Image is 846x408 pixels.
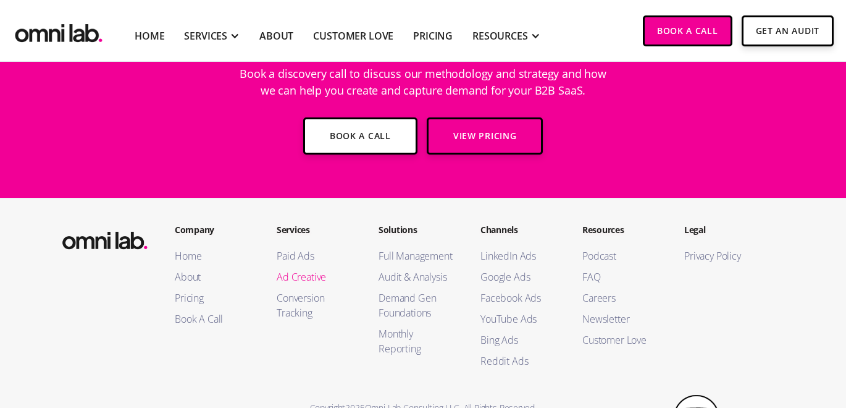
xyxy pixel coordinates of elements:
a: LinkedIn Ads [480,249,558,263]
a: FAQ [582,270,660,284]
a: Book A Call [175,312,252,326]
a: Podcast [582,249,660,263]
div: SERVICES [184,28,227,43]
h2: Channels [480,223,558,236]
a: Pricing [413,28,453,43]
a: Newsletter [582,312,660,326]
a: About [175,270,252,284]
a: Customer Love [582,333,660,347]
a: Ad Creative [277,270,354,284]
a: home [12,15,105,46]
a: Bing Ads [480,333,558,347]
div: RESOURCES [472,28,528,43]
a: Careers [582,291,660,305]
h2: Services [277,223,354,236]
a: Demand Gen Foundations [379,291,456,320]
p: Book a discovery call to discuss our methodology and strategy and how we can help you create and ... [238,59,608,105]
a: Facebook Ads [480,291,558,305]
a: Home [135,28,164,43]
a: Google Ads [480,270,558,284]
a: YouTube Ads [480,312,558,326]
a: About [259,28,293,43]
img: Omni Lab: B2B SaaS Demand Generation Agency [12,15,105,46]
a: Book a Call [303,117,417,155]
a: Reddit Ads [480,354,558,368]
a: Customer Love [313,28,393,43]
a: Conversion Tracking [277,291,354,320]
a: Monthly Reporting [379,326,456,356]
a: Get An Audit [742,15,834,46]
a: Privacy Policy [684,249,761,263]
a: Full Management [379,249,456,263]
img: Omni Lab: B2B SaaS Demand Generation Agency [60,223,150,253]
h2: Company [175,223,252,236]
h2: Legal [684,223,761,236]
a: Home [175,249,252,263]
a: Audit & Analysis [379,270,456,284]
a: View Pricing [427,117,543,155]
iframe: Chat Widget [784,349,846,408]
a: Pricing [175,291,252,305]
a: Book a Call [643,15,732,46]
h2: Resources [582,223,660,236]
h2: Solutions [379,223,456,236]
a: Paid Ads [277,249,354,263]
